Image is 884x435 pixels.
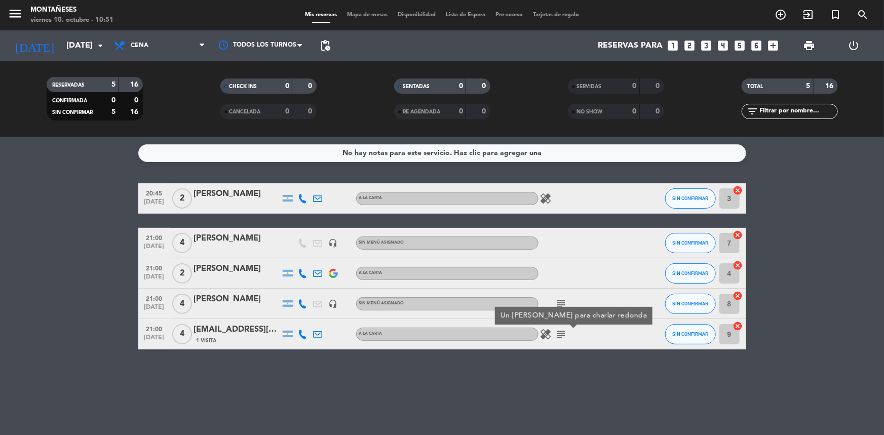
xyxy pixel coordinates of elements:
[342,12,393,18] span: Mapa de mesas
[577,84,602,89] span: SERVIDAS
[111,108,116,115] strong: 5
[665,233,716,253] button: SIN CONFIRMAR
[359,241,404,245] span: Sin menú asignado
[229,109,261,114] span: CANCELADA
[733,321,743,331] i: cancel
[285,108,289,115] strong: 0
[53,98,88,103] span: CONFIRMADA
[528,12,584,18] span: Tarjetas de regalo
[131,42,148,49] span: Cena
[194,293,280,306] div: [PERSON_NAME]
[577,109,603,114] span: NO SHOW
[308,83,314,90] strong: 0
[733,260,743,270] i: cancel
[829,9,841,21] i: turned_in_not
[672,270,708,276] span: SIN CONFIRMAR
[825,83,835,90] strong: 16
[490,12,528,18] span: Pre-acceso
[194,187,280,201] div: [PERSON_NAME]
[848,39,860,52] i: power_settings_new
[733,230,743,240] i: cancel
[748,84,763,89] span: TOTAL
[555,328,567,340] i: subject
[500,310,647,321] div: Un [PERSON_NAME] para charlar redonda
[130,108,140,115] strong: 16
[142,292,167,304] span: 21:00
[142,243,167,255] span: [DATE]
[403,84,430,89] span: SENTADAS
[393,12,441,18] span: Disponibilidad
[683,39,696,52] i: looks_two
[716,39,729,52] i: looks_4
[441,12,490,18] span: Lista de Espera
[459,108,463,115] strong: 0
[803,39,815,52] span: print
[806,83,811,90] strong: 5
[194,232,280,245] div: [PERSON_NAME]
[8,34,61,57] i: [DATE]
[142,273,167,285] span: [DATE]
[359,332,382,336] span: A LA CARTA
[94,39,106,52] i: arrow_drop_down
[700,39,713,52] i: looks_3
[142,262,167,273] span: 21:00
[733,291,743,301] i: cancel
[665,188,716,209] button: SIN CONFIRMAR
[482,108,488,115] strong: 0
[172,263,192,284] span: 2
[8,6,23,21] i: menu
[8,6,23,25] button: menu
[665,324,716,344] button: SIN CONFIRMAR
[308,108,314,115] strong: 0
[359,271,382,275] span: A LA CARTA
[775,9,787,21] i: add_circle_outline
[672,301,708,306] span: SIN CONFIRMAR
[319,39,331,52] span: pending_actions
[656,108,662,115] strong: 0
[194,323,280,336] div: [EMAIL_ADDRESS][DOMAIN_NAME]
[300,12,342,18] span: Mis reservas
[459,83,463,90] strong: 0
[53,110,93,115] span: SIN CONFIRMAR
[403,109,441,114] span: RE AGENDADA
[130,81,140,88] strong: 16
[194,262,280,275] div: [PERSON_NAME]
[482,83,488,90] strong: 0
[832,30,876,61] div: LOG OUT
[733,39,746,52] i: looks_5
[666,39,679,52] i: looks_one
[134,97,140,104] strong: 0
[172,294,192,314] span: 4
[359,196,382,200] span: A LA CARTA
[142,231,167,243] span: 21:00
[197,337,217,345] span: 1 Visita
[672,240,708,246] span: SIN CONFIRMAR
[172,233,192,253] span: 4
[750,39,763,52] i: looks_6
[285,83,289,90] strong: 0
[759,106,837,117] input: Filtrar por nombre...
[142,304,167,315] span: [DATE]
[633,83,637,90] strong: 0
[656,83,662,90] strong: 0
[229,84,257,89] span: CHECK INS
[111,81,116,88] strong: 5
[30,15,113,25] div: viernes 10. octubre - 10:51
[359,301,404,305] span: Sin menú asignado
[857,9,869,21] i: search
[342,147,542,159] div: No hay notas para este servicio. Haz clic para agregar una
[30,5,113,15] div: Montañeses
[172,188,192,209] span: 2
[329,269,338,278] img: google-logo.png
[665,294,716,314] button: SIN CONFIRMAR
[142,334,167,346] span: [DATE]
[329,299,338,308] i: headset_mic
[142,199,167,210] span: [DATE]
[633,108,637,115] strong: 0
[802,9,814,21] i: exit_to_app
[665,263,716,284] button: SIN CONFIRMAR
[766,39,780,52] i: add_box
[672,195,708,201] span: SIN CONFIRMAR
[540,328,552,340] i: healing
[172,324,192,344] span: 4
